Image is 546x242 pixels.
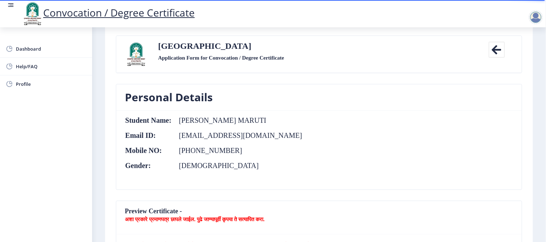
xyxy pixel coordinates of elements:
h3: Personal Details [125,90,213,104]
td: [PERSON_NAME] MARUTI [172,116,302,124]
td: [DEMOGRAPHIC_DATA] [172,162,302,169]
label: Application Form for Convocation / Degree Certificate [158,53,284,62]
img: sulogo.png [125,42,147,67]
span: Profile [16,80,86,88]
th: Email ID: [125,131,172,139]
nb-card-header: Preview Certificate - [116,201,522,234]
td: [EMAIL_ADDRESS][DOMAIN_NAME] [172,131,302,139]
b: अशा प्रकारे प्रमाणपत्र छापले जाईल. पुढे जाण्यापूर्वी कृपया ते सत्यापित करा. [125,215,265,223]
label: [GEOGRAPHIC_DATA] [158,42,251,50]
td: [PHONE_NUMBER] [172,146,302,154]
img: logo [22,1,43,26]
a: Convocation / Degree Certificate [22,6,195,19]
i: Back [489,42,505,58]
span: Dashboard [16,45,86,53]
th: Mobile NO: [125,146,172,154]
th: Gender: [125,162,172,169]
span: Help/FAQ [16,62,86,71]
th: Student Name: [125,116,172,124]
